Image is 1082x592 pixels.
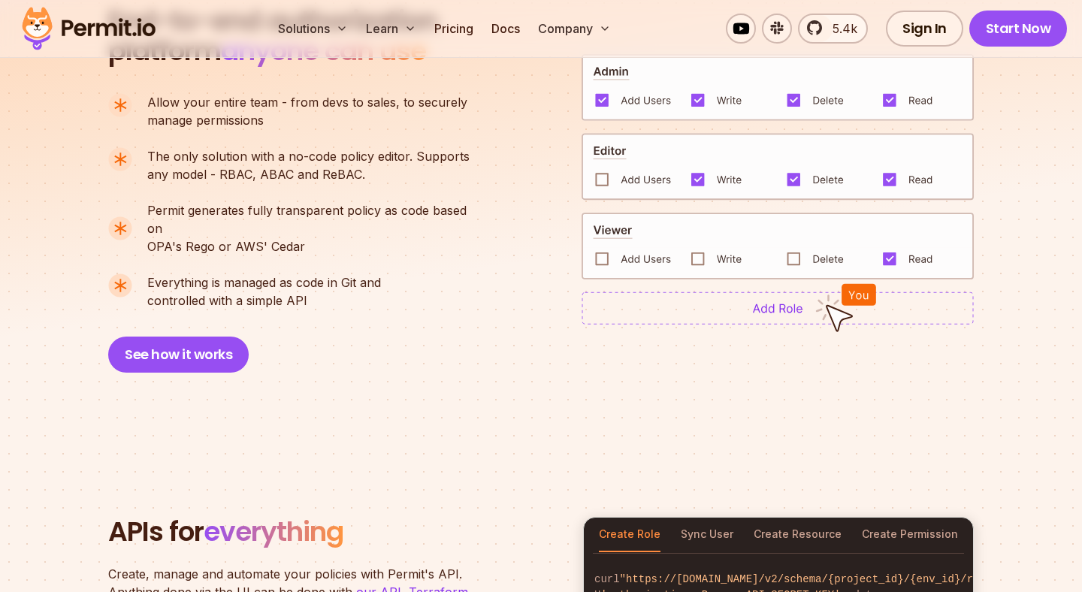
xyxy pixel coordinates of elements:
[147,273,381,310] p: controlled with a simple API
[108,517,565,547] h2: APIs for
[360,14,422,44] button: Learn
[147,201,482,237] span: Permit generates fully transparent policy as code based on
[599,518,660,552] button: Create Role
[969,11,1068,47] a: Start Now
[147,201,482,255] p: OPA's Rego or AWS' Cedar
[15,3,162,54] img: Permit logo
[532,14,617,44] button: Company
[272,14,354,44] button: Solutions
[147,147,470,165] span: The only solution with a no-code policy editor. Supports
[754,518,842,552] button: Create Resource
[147,273,381,291] span: Everything is managed as code in Git and
[147,147,470,183] p: any model - RBAC, ABAC and ReBAC.
[428,14,479,44] a: Pricing
[886,11,963,47] a: Sign In
[862,518,958,552] button: Create Permission
[108,6,437,66] h2: platform
[204,512,343,551] span: everything
[147,93,467,111] span: Allow your entire team - from devs to sales, to securely
[485,14,526,44] a: Docs
[681,518,733,552] button: Sync User
[620,573,1005,585] span: "https://[DOMAIN_NAME]/v2/schema/{project_id}/{env_id}/roles"
[108,337,249,373] button: See how it works
[147,93,467,129] p: manage permissions
[798,14,868,44] a: 5.4k
[824,20,857,38] span: 5.4k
